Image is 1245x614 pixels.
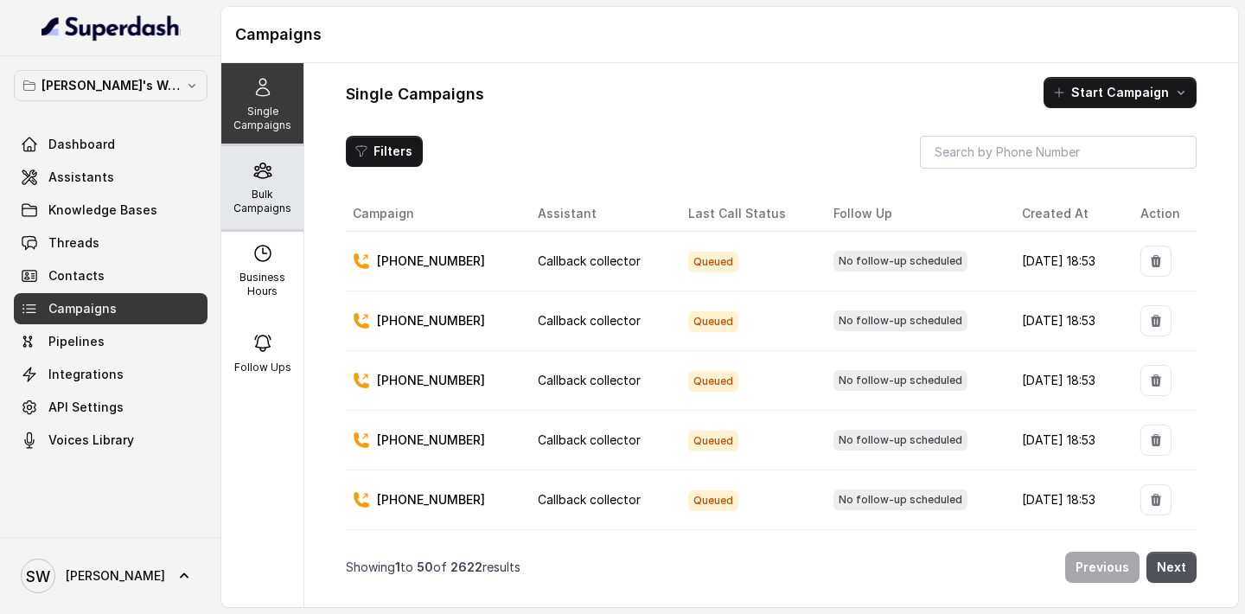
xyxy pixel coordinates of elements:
a: Threads [14,227,207,259]
span: Callback collector [538,492,641,507]
th: Assistant [524,196,674,232]
span: No follow-up scheduled [833,489,967,510]
span: Queued [688,252,738,272]
p: [PHONE_NUMBER] [377,253,485,270]
span: Queued [688,431,738,451]
td: [DATE] 18:53 [1008,411,1127,470]
a: Knowledge Bases [14,195,207,226]
p: Business Hours [228,271,297,298]
p: [PERSON_NAME]'s Workspace [41,75,180,96]
td: [DATE] 18:53 [1008,470,1127,530]
button: Previous [1065,552,1140,583]
a: Assistants [14,162,207,193]
span: Threads [48,234,99,252]
p: Single Campaigns [228,105,297,132]
span: Callback collector [538,432,641,447]
span: Queued [688,490,738,511]
span: Queued [688,371,738,392]
a: Voices Library [14,425,207,456]
span: API Settings [48,399,124,416]
p: Bulk Campaigns [228,188,297,215]
span: [PERSON_NAME] [66,567,165,585]
nav: Pagination [346,541,1197,593]
span: Assistants [48,169,114,186]
th: Last Call Status [674,196,820,232]
p: [PHONE_NUMBER] [377,312,485,329]
span: 1 [395,560,400,574]
a: Contacts [14,260,207,291]
span: Dashboard [48,136,115,153]
button: Filters [346,136,423,167]
span: 2622 [450,560,482,574]
button: [PERSON_NAME]'s Workspace [14,70,207,101]
span: Callback collector [538,373,641,387]
td: [DATE] 18:53 [1008,530,1127,590]
span: No follow-up scheduled [833,310,967,331]
span: Integrations [48,366,124,383]
a: Pipelines [14,326,207,357]
span: Campaigns [48,300,117,317]
a: Campaigns [14,293,207,324]
span: Contacts [48,267,105,285]
td: [DATE] 18:53 [1008,291,1127,351]
span: No follow-up scheduled [833,430,967,451]
span: No follow-up scheduled [833,251,967,272]
th: Follow Up [820,196,1007,232]
button: Start Campaign [1044,77,1197,108]
p: Follow Ups [234,361,291,374]
span: Knowledge Bases [48,201,157,219]
input: Search by Phone Number [920,136,1197,169]
span: No follow-up scheduled [833,370,967,391]
img: light.svg [41,14,181,42]
span: Voices Library [48,432,134,449]
text: SW [26,567,50,585]
th: Created At [1008,196,1127,232]
button: Next [1146,552,1197,583]
span: Pipelines [48,333,105,350]
p: [PHONE_NUMBER] [377,432,485,449]
p: [PHONE_NUMBER] [377,372,485,389]
a: API Settings [14,392,207,423]
span: 50 [417,560,433,574]
th: Campaign [346,196,524,232]
h1: Single Campaigns [346,80,484,108]
h1: Campaigns [235,21,1224,48]
td: [DATE] 18:53 [1008,232,1127,291]
span: Queued [688,311,738,332]
p: [PHONE_NUMBER] [377,491,485,508]
span: Callback collector [538,253,641,268]
td: [DATE] 18:53 [1008,351,1127,411]
span: Callback collector [538,313,641,328]
th: Action [1127,196,1197,232]
a: Integrations [14,359,207,390]
a: Dashboard [14,129,207,160]
a: [PERSON_NAME] [14,552,207,600]
p: Showing to of results [346,559,520,576]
